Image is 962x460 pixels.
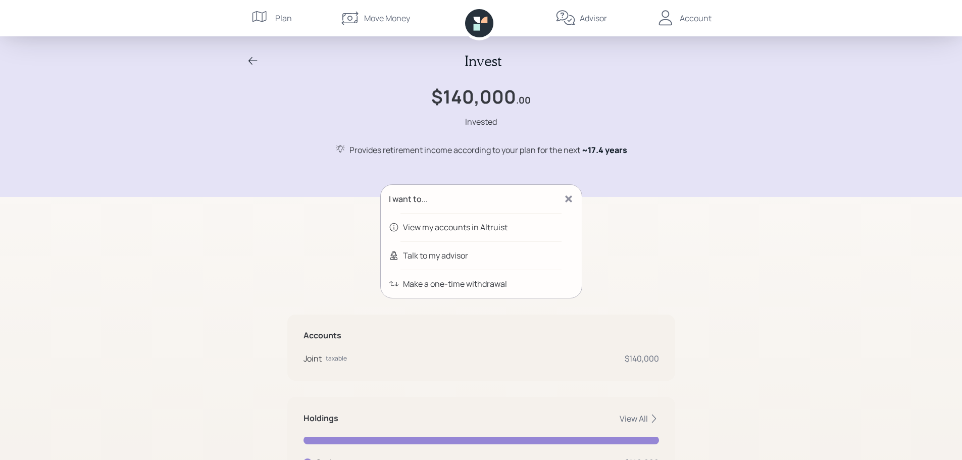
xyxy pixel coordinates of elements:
div: Account [680,12,712,24]
div: $140,000 [625,352,659,365]
div: View All [620,413,659,424]
div: Joint [303,352,322,365]
h5: Accounts [303,331,659,340]
h2: Invest [465,53,501,70]
div: Make a one-time withdrawal [403,278,507,290]
div: taxable [326,354,347,363]
div: Advisor [580,12,607,24]
div: Plan [275,12,292,24]
div: Talk to my advisor [403,249,468,262]
div: View my accounts in Altruist [403,221,508,233]
div: I want to... [389,193,428,205]
h1: $140,000 [431,86,516,108]
div: Move Money [364,12,410,24]
h5: Holdings [303,414,338,423]
h4: .00 [516,95,531,106]
div: Invested [465,116,497,128]
span: ~ 17.4 years [582,144,627,156]
div: Provides retirement income according to your plan for the next [349,144,627,156]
